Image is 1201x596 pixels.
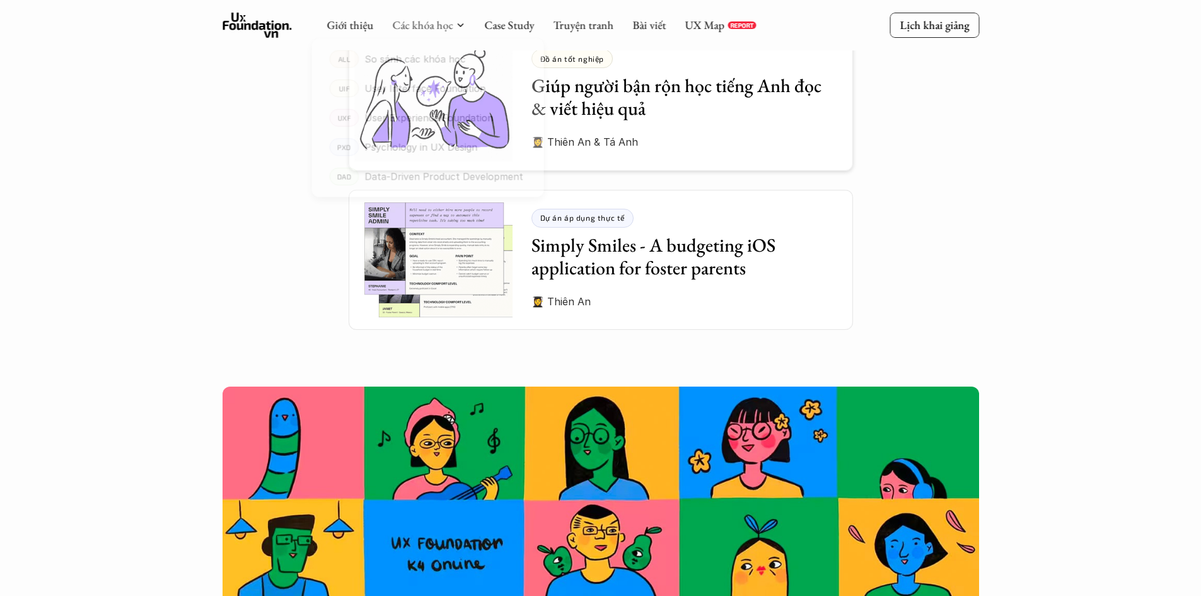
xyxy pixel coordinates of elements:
[531,234,834,279] h3: Simply Smiles - A budgeting iOS application for foster parents
[364,109,493,127] p: User Experience Foundation
[540,54,605,63] p: Đồ án tốt nghiệp
[311,74,543,103] a: UIFUser Interface Foundation
[349,190,853,330] a: Dự án áp dụng thực tếSimply Smiles - A budgeting iOS application for foster parents👩‍🎓 Thiên An
[531,292,834,311] p: 👩‍🎓 Thiên An
[311,162,543,192] a: DADData-Driven Product Development
[364,168,523,185] p: Data-Driven Product Development
[890,13,979,37] a: Lịch khai giảng
[327,18,373,32] a: Giới thiệu
[337,172,351,180] p: DAD
[364,50,465,68] p: So sánh các khóa học
[531,132,834,151] p: 👩‍🎓 Thiên An & Tá Anh
[632,18,666,32] a: Bài viết
[553,18,613,32] a: Truyện tranh
[337,114,351,122] p: UXF
[685,18,724,32] a: UX Map
[364,79,485,97] p: User Interface Foundation
[364,138,477,156] p: Psychology in UX Design
[730,21,753,29] p: REPORT
[311,132,543,162] a: PXDPsychology in UX Design
[484,18,534,32] a: Case Study
[337,143,351,151] p: PXD
[311,103,543,132] a: UXFUser Experience Foundation
[531,74,834,120] h3: Giúp người bận rộn học tiếng Anh đọc & viết hiệu quả
[540,213,625,222] p: Dự án áp dụng thực tế
[311,44,543,74] a: ALLSo sánh các khóa học
[392,18,453,32] a: Các khóa học
[349,30,853,170] a: Đồ án tốt nghiệpGiúp người bận rộn học tiếng Anh đọc & viết hiệu quả👩‍🎓 Thiên An & Tá Anh
[338,55,350,63] p: ALL
[339,84,350,92] p: UIF
[900,18,969,32] p: Lịch khai giảng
